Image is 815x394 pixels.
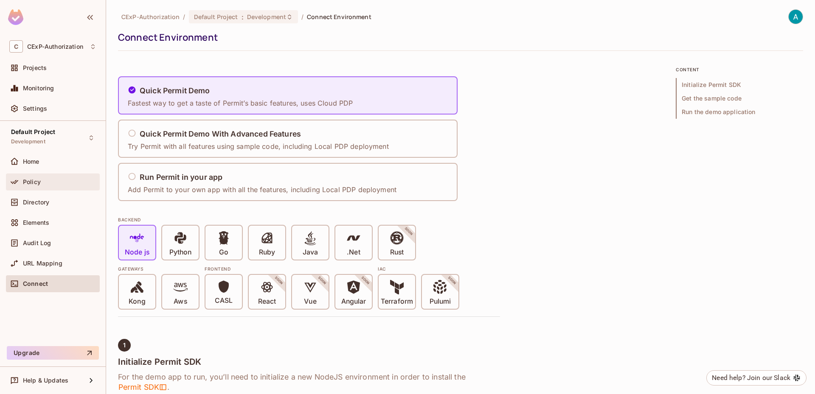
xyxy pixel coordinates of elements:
img: Authorization CExP [789,10,803,24]
span: Connect [23,280,48,287]
h5: Quick Permit Demo With Advanced Features [140,130,301,138]
span: Settings [23,105,47,112]
p: Angular [341,297,366,306]
p: Fastest way to get a taste of Permit’s basic features, uses Cloud PDP [128,98,353,108]
span: : [241,14,244,20]
p: Add Permit to your own app with all the features, including Local PDP deployment [128,185,396,194]
span: Permit SDK [118,382,167,392]
li: / [301,13,304,21]
div: Frontend [205,265,373,272]
h5: Run Permit in your app [140,173,222,182]
h4: Initialize Permit SDK [118,357,500,367]
img: SReyMgAAAABJRU5ErkJggg== [8,9,23,25]
span: C [9,40,23,53]
span: Default Project [11,129,55,135]
span: Connect Environment [307,13,371,21]
div: BACKEND [118,216,500,223]
p: Rust [390,248,404,257]
span: Policy [23,179,41,185]
span: SOON [306,264,339,297]
span: Workspace: CExP-Authorization [27,43,83,50]
span: the active workspace [121,13,180,21]
h5: Quick Permit Demo [140,87,210,95]
h6: For the demo app to run, you’ll need to initialize a new NodeJS environment in order to install t... [118,372,500,392]
p: .Net [347,248,360,257]
p: Kong [129,297,145,306]
p: content [676,66,803,73]
p: CASL [215,296,233,305]
div: Connect Environment [118,31,799,44]
p: Pulumi [430,297,451,306]
div: Need help? Join our Slack [712,373,790,383]
span: Default Project [194,13,238,21]
span: Projects [23,64,47,71]
span: Audit Log [23,240,51,246]
span: 1 [123,342,126,349]
p: Aws [174,297,187,306]
p: Node js [125,248,149,257]
p: React [258,297,276,306]
span: Home [23,158,39,165]
span: Directory [23,199,49,206]
p: Java [303,248,318,257]
span: Get the sample code [676,92,803,105]
span: Development [11,138,45,145]
span: Run the demo application [676,105,803,119]
div: Gateways [118,265,200,272]
span: Monitoring [23,85,54,92]
li: / [183,13,185,21]
span: SOON [349,264,382,297]
p: Python [169,248,191,257]
button: Upgrade [7,346,99,360]
span: SOON [436,264,469,297]
span: SOON [262,264,295,297]
span: URL Mapping [23,260,62,267]
div: IAC [378,265,459,272]
span: Initialize Permit SDK [676,78,803,92]
p: Terraform [381,297,413,306]
p: Vue [304,297,316,306]
span: Help & Updates [23,377,68,384]
span: SOON [392,215,425,248]
span: Development [247,13,286,21]
span: Elements [23,219,49,226]
p: Go [219,248,228,257]
p: Try Permit with all features using sample code, including Local PDP deployment [128,142,389,151]
p: Ruby [259,248,275,257]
